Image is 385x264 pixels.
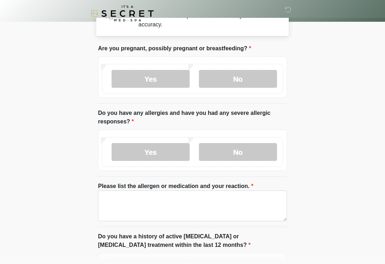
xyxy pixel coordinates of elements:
[98,44,251,53] label: Are you pregnant, possibly pregnant or breastfeeding?
[199,70,277,88] label: No
[98,109,287,126] label: Do you have any allergies and have you had any severe allergic responses?
[199,143,277,161] label: No
[112,143,190,161] label: Yes
[98,232,287,249] label: Do you have a history of active [MEDICAL_DATA] or [MEDICAL_DATA] treatment within the last 12 mon...
[91,5,154,21] img: It's A Secret Med Spa Logo
[112,70,190,88] label: Yes
[98,182,253,191] label: Please list the allergen or medication and your reaction.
